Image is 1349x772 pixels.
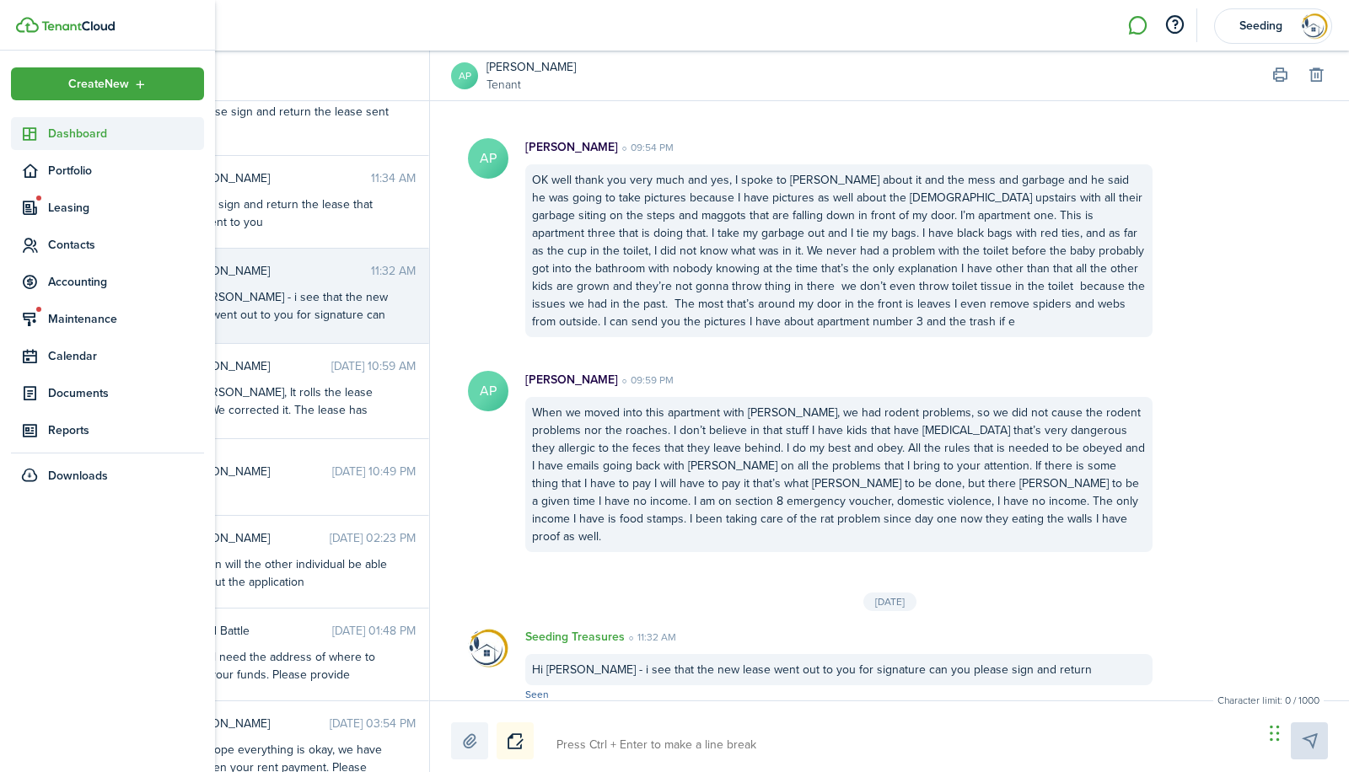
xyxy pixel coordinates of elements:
[68,78,129,90] span: Create New
[180,169,371,187] span: Delicka Fowler
[11,414,204,447] a: Reports
[180,648,391,684] div: We will need the address of where to send your funds. Please provide
[48,384,204,402] span: Documents
[180,715,330,732] span: Johnisha Bryant
[41,21,115,31] img: TenantCloud
[525,654,1153,685] div: Hi [PERSON_NAME] - i see that the new lease went out to you for signature can you please sign and...
[1265,691,1349,772] div: Chat Widget
[618,140,674,155] time: 09:54 PM
[180,357,331,375] span: Jenny Dellaria
[11,67,204,100] button: Open menu
[48,125,204,142] span: Dashboard
[180,383,391,437] div: Hi [PERSON_NAME], It rolls the lease over. We corrected it. The lease has been closed. Thank you
[331,357,416,375] time: [DATE] 10:59 AM
[1304,64,1328,88] button: Delete
[468,628,508,668] img: Seeding Treasures
[525,397,1153,552] div: When we moved into this apartment with [PERSON_NAME], we had rodent problems, so we did not cause...
[525,628,625,646] p: Seeding Treasures
[497,722,534,759] button: Notice
[180,262,371,280] span: Amanda Pascall
[468,138,508,179] avatar-text: AP
[486,76,576,94] a: Tenant
[180,103,391,138] div: hi please sign and return the lease sent to you
[48,273,204,291] span: Accounting
[16,17,39,33] img: TenantCloud
[332,463,416,480] time: [DATE] 10:49 PM
[618,373,674,388] time: 09:59 PM
[48,162,204,180] span: Portfolio
[525,371,618,389] p: [PERSON_NAME]
[109,51,429,100] input: search
[180,196,391,231] div: please sign and return the lease that was sent to you
[180,288,391,341] div: Hi [PERSON_NAME] - i see that the new lease went out to you for signature can you please sign and...
[1268,64,1292,88] button: Print
[371,262,416,280] time: 11:32 AM
[48,310,204,328] span: Maintenance
[1213,693,1324,708] small: Character limit: 0 / 1000
[863,592,916,611] div: [DATE]
[48,347,204,365] span: Calendar
[48,236,204,254] span: Contacts
[525,687,549,702] span: Seen
[180,555,391,591] div: hi when will the other individual be able to fill out the application
[451,62,478,89] a: AP
[180,622,332,640] span: Kanard Battle
[1160,11,1189,40] button: Open resource center
[371,169,416,187] time: 11:34 AM
[48,467,108,485] span: Downloads
[180,529,330,547] span: Janavia Lawrence
[525,164,1153,337] div: OK well thank you very much and yes, I spoke to [PERSON_NAME] about it and the mess and garbage a...
[525,138,618,156] p: [PERSON_NAME]
[11,117,204,150] a: Dashboard
[180,463,332,480] span: Dashawn Parson
[1265,691,1349,772] iframe: To enrich screen reader interactions, please activate Accessibility in Grammarly extension settings
[48,421,204,439] span: Reports
[330,529,416,547] time: [DATE] 02:23 PM
[625,630,676,645] time: 11:32 AM
[1227,20,1294,32] span: Seeding
[1270,708,1280,759] div: Drag
[332,622,416,640] time: [DATE] 01:48 PM
[330,715,416,732] time: [DATE] 03:54 PM
[468,371,508,411] avatar-text: AP
[48,199,204,217] span: Leasing
[1301,13,1328,40] img: Seeding
[486,58,576,76] a: [PERSON_NAME]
